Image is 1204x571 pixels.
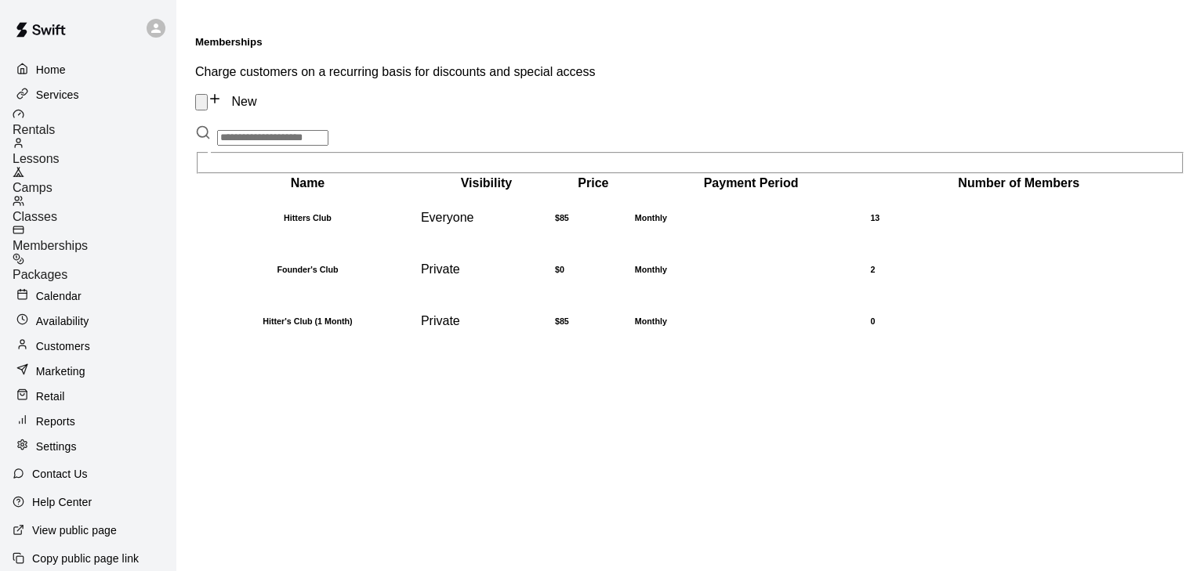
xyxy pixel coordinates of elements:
[421,314,460,327] span: Private
[13,83,164,107] a: Services
[421,262,460,276] span: Private
[195,36,1185,48] h5: Memberships
[36,414,75,429] p: Reports
[36,62,66,78] p: Home
[13,435,164,458] a: Settings
[13,181,53,194] span: Camps
[13,210,57,223] span: Classes
[870,316,1167,326] h6: 0
[13,410,164,433] a: Reports
[36,388,65,404] p: Retail
[13,334,164,358] a: Customers
[870,265,1167,274] h6: 2
[36,288,82,304] p: Calendar
[870,213,1167,222] h6: 13
[555,316,632,326] h6: $85
[421,211,552,225] div: This membership is visible to all customers
[13,137,176,166] a: Lessons
[555,213,632,222] h6: $85
[198,213,418,222] h6: Hitters Club
[635,213,868,222] h6: Monthly
[958,176,1079,190] b: Number of Members
[13,123,55,136] span: Rentals
[291,176,325,190] b: Name
[36,338,90,354] p: Customers
[36,87,79,103] p: Services
[13,284,164,308] a: Calendar
[36,363,85,379] p: Marketing
[13,309,164,333] a: Availability
[421,211,474,224] span: Everyone
[13,195,176,224] a: Classes
[421,314,552,328] div: This membership is hidden from the memberships page
[13,268,67,281] span: Packages
[555,265,632,274] h6: $0
[198,316,418,326] h6: Hitter's Club (1 Month)
[13,58,164,81] a: Home
[635,265,868,274] h6: Monthly
[704,176,799,190] b: Payment Period
[36,439,77,454] p: Settings
[421,262,552,276] div: This membership is hidden from the memberships page
[208,95,256,108] a: New
[13,152,60,165] span: Lessons
[635,316,868,326] h6: Monthly
[13,360,164,383] a: Marketing
[195,174,1185,348] table: simple table
[198,265,418,274] h6: Founder's Club
[13,253,176,282] a: Packages
[195,65,1185,79] p: Charge customers on a recurring basis for discounts and special access
[13,239,88,252] span: Memberships
[32,494,92,510] p: Help Center
[32,551,139,566] p: Copy public page link
[13,108,176,137] a: Rentals
[36,313,89,329] p: Availability
[13,385,164,408] a: Retail
[13,166,176,195] a: Camps
[578,176,608,190] b: Price
[32,466,88,482] p: Contact Us
[13,224,176,253] a: Memberships
[32,522,117,538] p: View public page
[195,94,208,110] button: Memberships settings
[461,176,513,190] b: Visibility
